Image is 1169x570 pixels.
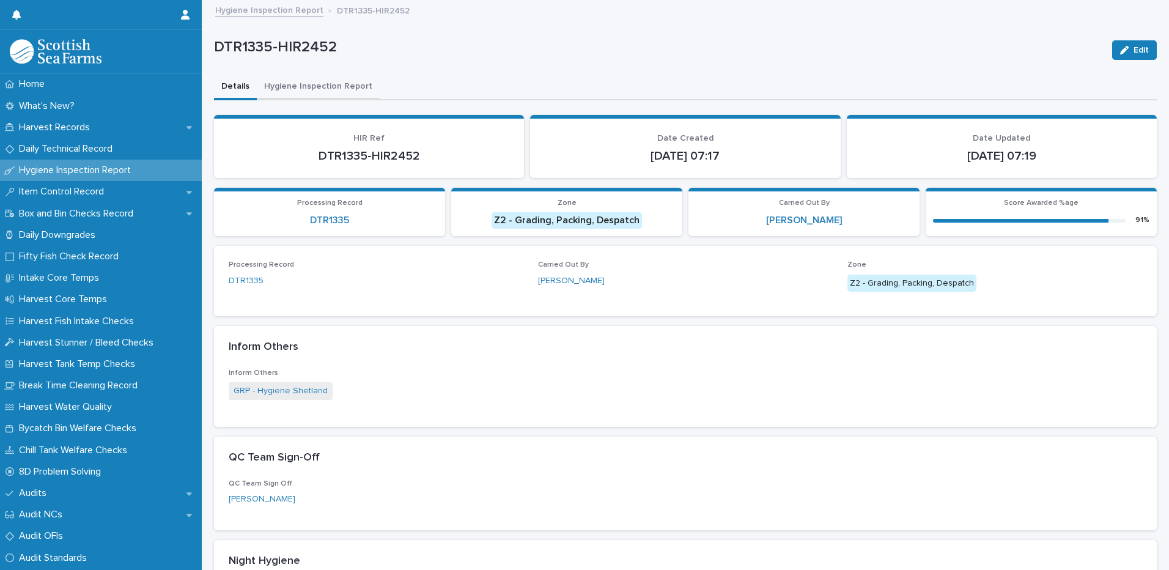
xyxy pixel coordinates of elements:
a: Hygiene Inspection Report [215,2,323,17]
p: Home [14,78,54,90]
a: DTR1335 [310,215,349,226]
h2: Night Hygiene [229,555,300,568]
p: [DATE] 07:17 [545,149,825,163]
p: Audit OFIs [14,530,73,542]
p: Break Time Cleaning Record [14,380,147,391]
p: What's New? [14,100,84,112]
p: DTR1335-HIR2452 [337,3,410,17]
h2: QC Team Sign-Off [229,451,320,465]
span: Processing Record [229,261,294,268]
span: Zone [558,199,577,207]
span: Processing Record [297,199,363,207]
p: Harvest Water Quality [14,401,122,413]
img: mMrefqRFQpe26GRNOUkG [10,39,101,64]
p: Hygiene Inspection Report [14,165,141,176]
p: 8D Problem Solving [14,466,111,478]
a: [PERSON_NAME] [229,493,295,506]
div: Z2 - Grading, Packing, Despatch [492,212,642,229]
p: Daily Technical Record [14,143,122,155]
span: Carried Out By [538,261,589,268]
span: Carried Out By [779,199,830,207]
p: Chill Tank Welfare Checks [14,445,137,456]
h2: Inform Others [229,341,298,354]
a: GRP - Hygiene Shetland [234,385,328,398]
p: Bycatch Bin Welfare Checks [14,423,146,434]
span: Score Awarded %age [1004,199,1079,207]
span: QC Team Sign Off [229,480,292,487]
div: 91 % [1135,216,1149,224]
p: DTR1335-HIR2452 [214,39,1102,56]
p: Harvest Stunner / Bleed Checks [14,337,163,349]
span: HIR Ref [353,134,385,142]
p: Harvest Records [14,122,100,133]
p: Item Control Record [14,186,114,198]
div: Z2 - Grading, Packing, Despatch [847,275,976,292]
p: Harvest Tank Temp Checks [14,358,145,370]
a: [PERSON_NAME] [766,215,842,226]
p: Daily Downgrades [14,229,105,241]
p: Intake Core Temps [14,272,109,284]
span: Inform Others [229,369,278,377]
p: Harvest Core Temps [14,294,117,305]
span: Edit [1134,46,1149,54]
p: DTR1335-HIR2452 [229,149,509,163]
span: Zone [847,261,866,268]
p: [DATE] 07:19 [861,149,1142,163]
a: [PERSON_NAME] [538,275,605,287]
a: DTR1335 [229,275,264,287]
p: Box and Bin Checks Record [14,208,143,220]
span: Date Updated [973,134,1030,142]
button: Edit [1112,40,1157,60]
p: Fifty Fish Check Record [14,251,128,262]
button: Details [214,75,257,100]
p: Audits [14,487,56,499]
p: Audit NCs [14,509,72,520]
p: Harvest Fish Intake Checks [14,316,144,327]
button: Hygiene Inspection Report [257,75,380,100]
span: Date Created [657,134,714,142]
p: Audit Standards [14,552,97,564]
